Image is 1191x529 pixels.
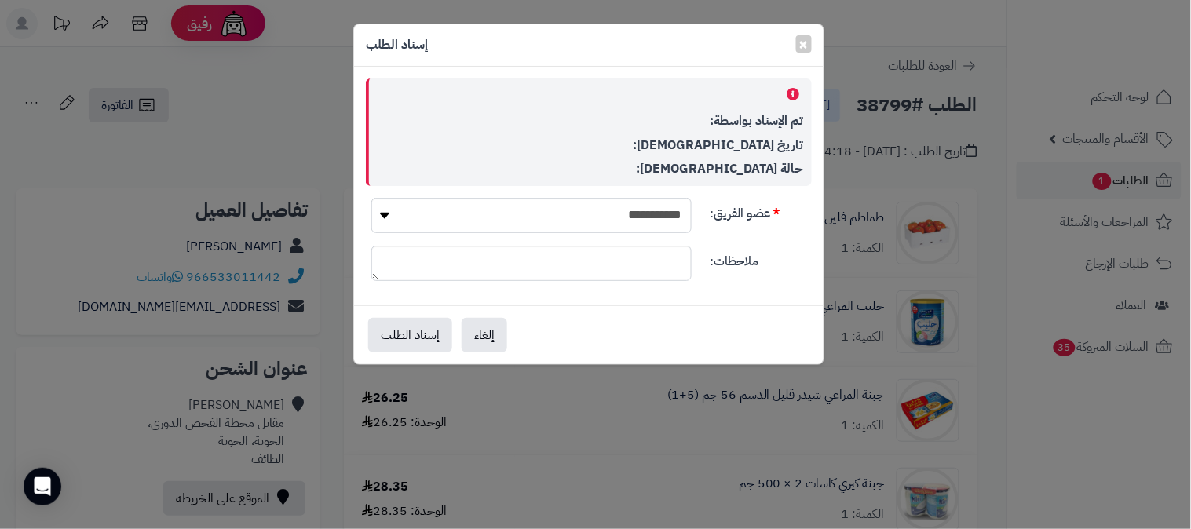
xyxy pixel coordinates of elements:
[703,246,818,271] label: ملاحظات:
[799,32,809,56] span: ×
[462,318,507,352] button: إلغاء
[366,36,428,54] h4: إسناد الطلب
[703,198,818,223] label: عضو الفريق:
[636,159,804,178] strong: حالة [DEMOGRAPHIC_DATA]:
[633,136,804,155] strong: تاريخ [DEMOGRAPHIC_DATA]:
[24,468,61,505] div: Open Intercom Messenger
[368,318,452,352] button: إسناد الطلب
[710,111,804,130] strong: تم الإسناد بواسطة:
[796,35,812,53] button: Close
